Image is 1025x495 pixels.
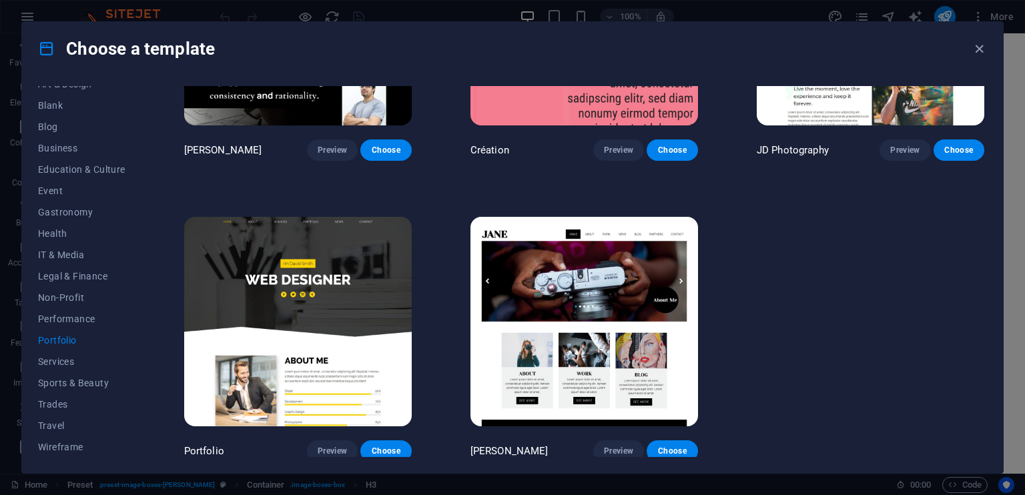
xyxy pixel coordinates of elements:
h4: Choose a template [38,38,215,59]
button: Gastronomy [38,201,125,223]
button: Business [38,137,125,159]
button: Legal & Finance [38,266,125,287]
button: Non-Profit [38,287,125,308]
p: JD Photography [757,143,829,157]
span: Choose [657,446,687,456]
span: Choose [371,446,400,456]
span: Business [38,143,125,153]
button: Choose [647,440,697,462]
button: Choose [934,139,984,161]
span: Portfolio [38,335,125,346]
button: Travel [38,415,125,436]
button: Health [38,223,125,244]
span: Trades [38,399,125,410]
button: Blank [38,95,125,116]
button: Preview [307,440,358,462]
span: Choose [657,145,687,155]
span: Performance [38,314,125,324]
p: Création [470,143,509,157]
button: Choose [647,139,697,161]
button: Choose [360,139,411,161]
span: Legal & Finance [38,271,125,282]
span: Sports & Beauty [38,378,125,388]
button: Performance [38,308,125,330]
span: Preview [318,145,347,155]
span: Education & Culture [38,164,125,175]
span: Blank [38,100,125,111]
span: Blog [38,121,125,132]
span: Non-Profit [38,292,125,303]
img: Portfolio [184,217,412,426]
button: Sports & Beauty [38,372,125,394]
button: Wireframe [38,436,125,458]
p: [PERSON_NAME] [470,444,549,458]
button: Preview [307,139,358,161]
button: Trades [38,394,125,415]
span: Wireframe [38,442,125,452]
button: Education & Culture [38,159,125,180]
span: Preview [318,446,347,456]
p: [PERSON_NAME] [184,143,262,157]
span: Gastronomy [38,207,125,217]
button: Portfolio [38,330,125,351]
span: Preview [604,145,633,155]
button: Services [38,351,125,372]
img: Jane [470,217,698,426]
span: Choose [944,145,974,155]
span: Health [38,228,125,239]
button: Event [38,180,125,201]
p: Portfolio [184,444,224,458]
button: Blog [38,116,125,137]
button: IT & Media [38,244,125,266]
span: Choose [371,145,400,155]
span: IT & Media [38,250,125,260]
span: Travel [38,420,125,431]
button: Preview [593,440,644,462]
span: Event [38,185,125,196]
span: Preview [890,145,920,155]
span: Preview [604,446,633,456]
span: Services [38,356,125,367]
button: Choose [360,440,411,462]
button: Preview [880,139,930,161]
button: Preview [593,139,644,161]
